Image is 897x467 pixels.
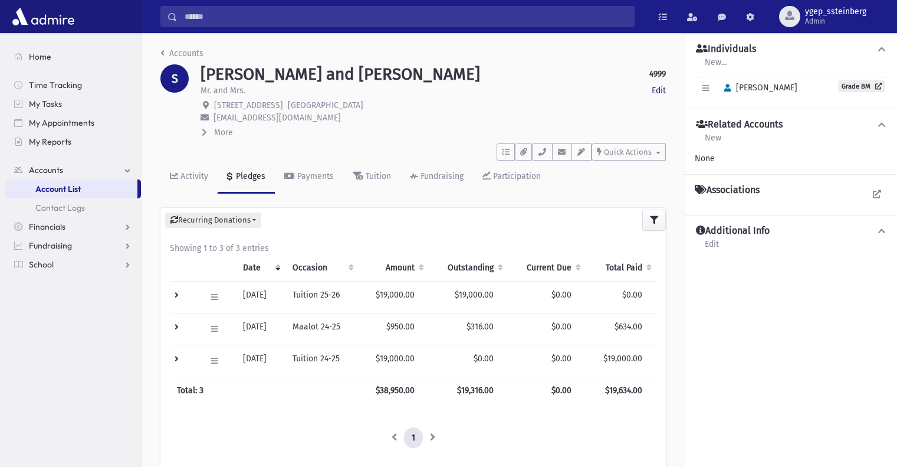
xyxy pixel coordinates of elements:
[29,165,63,175] span: Accounts
[805,17,866,26] span: Admin
[178,171,208,181] div: Activity
[236,345,286,377] td: [DATE]
[343,161,400,194] a: Tuition
[201,64,480,84] h1: [PERSON_NAME] and [PERSON_NAME]
[213,113,341,123] span: [EMAIL_ADDRESS][DOMAIN_NAME]
[275,161,343,194] a: Payments
[160,161,218,194] a: Activity
[29,80,82,90] span: Time Tracking
[29,99,62,109] span: My Tasks
[704,55,727,77] a: New...
[363,171,391,181] div: Tuition
[29,117,94,128] span: My Appointments
[29,136,71,147] span: My Reports
[165,213,261,228] button: Recurring Donations
[288,100,363,110] span: [GEOGRAPHIC_DATA]
[704,131,722,152] a: New
[604,148,652,156] span: Quick Actions
[838,80,885,92] a: Grade BM
[473,161,550,194] a: Participation
[551,290,571,300] span: $0.00
[622,290,642,300] span: $0.00
[805,7,866,17] span: ygep_ssteinberg
[508,377,586,404] th: $0.00
[696,225,770,237] h4: Additional Info
[404,427,423,449] a: 1
[5,161,141,179] a: Accounts
[5,132,141,151] a: My Reports
[586,254,656,282] th: Total Paid: activate to sort column ascending
[359,313,429,345] td: $950.00
[160,64,189,93] div: S
[696,43,756,55] h4: Individuals
[29,51,51,62] span: Home
[5,76,141,94] a: Time Tracking
[29,221,65,232] span: Financials
[695,225,888,237] button: Additional Info
[160,47,203,64] nav: breadcrumb
[170,377,359,404] th: Total: 3
[285,254,358,282] th: Occasion : activate to sort column ascending
[214,100,283,110] span: [STREET_ADDRESS]
[218,161,275,194] a: Pledges
[695,152,888,165] div: None
[236,281,286,313] td: [DATE]
[5,198,141,217] a: Contact Logs
[178,6,634,27] input: Search
[649,68,666,80] strong: 4999
[236,254,286,282] th: Date: activate to sort column ascending
[466,322,494,332] span: $316.00
[359,377,429,404] th: $38,950.00
[418,171,464,181] div: Fundraising
[35,184,81,194] span: Account List
[5,236,141,255] a: Fundraising
[603,354,642,364] span: $19,000.00
[285,281,358,313] td: Tuition 25-26
[652,84,666,97] a: Edit
[295,171,334,181] div: Payments
[704,237,719,259] a: Edit
[160,48,203,58] a: Accounts
[285,313,358,345] td: Maalot 24-25
[5,255,141,274] a: School
[285,345,358,377] td: Tuition 24-25
[5,113,141,132] a: My Appointments
[508,254,586,282] th: Current Due: activate to sort column ascending
[586,377,656,404] th: $19,634.00
[29,240,72,251] span: Fundraising
[29,259,54,270] span: School
[551,322,571,332] span: $0.00
[400,161,473,194] a: Fundraising
[236,313,286,345] td: [DATE]
[429,377,508,404] th: $19,316.00
[359,281,429,313] td: $19,000.00
[695,119,888,131] button: Related Accounts
[551,354,571,364] span: $0.00
[35,203,85,213] span: Contact Logs
[719,83,797,93] span: [PERSON_NAME]
[214,128,233,138] span: More
[234,171,265,181] div: Pledges
[491,171,541,181] div: Participation
[695,184,760,196] h4: Associations
[695,43,888,55] button: Individuals
[359,254,429,282] th: Amount: activate to sort column ascending
[170,242,656,254] div: Showing 1 to 3 of 3 entries
[201,126,234,139] button: More
[9,5,77,28] img: AdmirePro
[359,345,429,377] td: $19,000.00
[5,217,141,236] a: Financials
[615,322,642,332] span: $634.00
[201,84,245,97] p: Mr. and Mrs.
[592,143,666,161] button: Quick Actions
[5,47,141,66] a: Home
[5,94,141,113] a: My Tasks
[696,119,783,131] h4: Related Accounts
[429,254,508,282] th: Outstanding: activate to sort column ascending
[474,354,494,364] span: $0.00
[455,290,494,300] span: $19,000.00
[5,179,137,198] a: Account List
